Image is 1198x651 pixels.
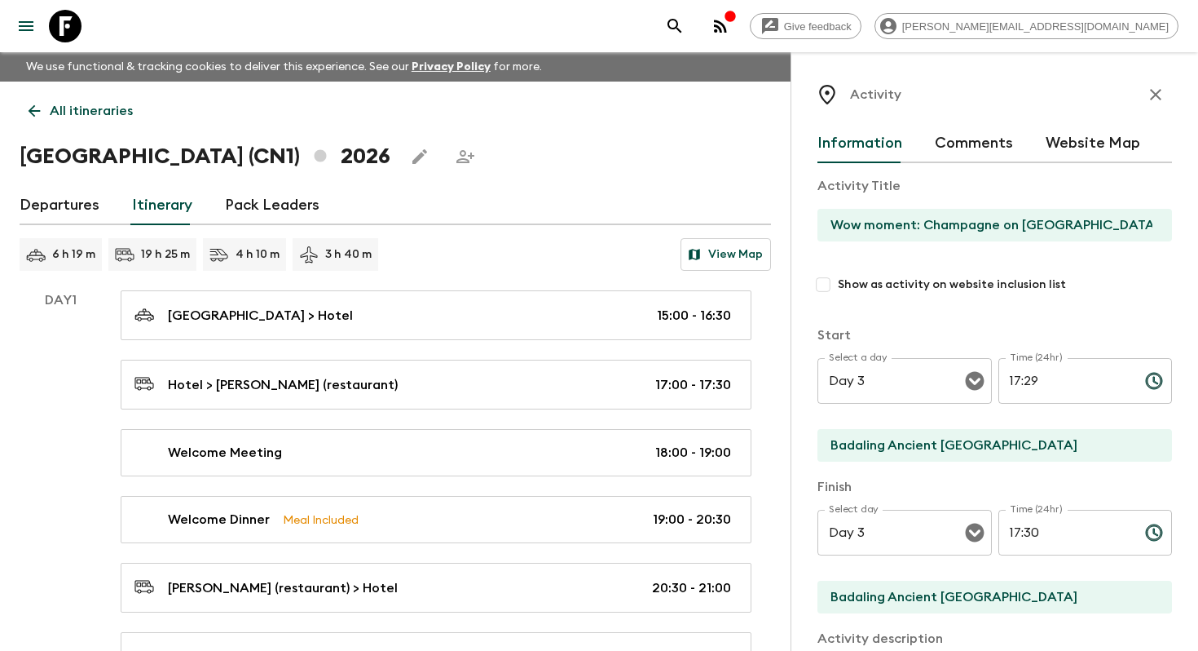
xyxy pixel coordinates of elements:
[1046,124,1140,163] button: Website Map
[829,503,879,516] label: Select day
[50,101,133,121] p: All itineraries
[655,443,731,463] p: 18:00 - 19:00
[1138,516,1170,549] button: Choose time, selected time is 5:30 PM
[874,13,1178,39] div: [PERSON_NAME][EMAIL_ADDRESS][DOMAIN_NAME]
[652,578,731,598] p: 20:30 - 21:00
[998,510,1132,556] input: hh:mm
[680,238,771,271] button: View Map
[20,52,548,82] p: We use functional & tracking cookies to deliver this experience. See our for more.
[20,140,390,173] h1: [GEOGRAPHIC_DATA] (CN1) 2026
[236,246,280,263] p: 4 h 10 m
[655,375,731,395] p: 17:00 - 17:30
[1010,351,1063,365] label: Time (24hr)
[283,511,359,529] p: Meal Included
[657,306,731,325] p: 15:00 - 16:30
[750,13,861,39] a: Give feedback
[963,521,986,544] button: Open
[325,246,372,263] p: 3 h 40 m
[963,370,986,392] button: Open
[168,375,398,395] p: Hotel > [PERSON_NAME] (restaurant)
[121,563,751,613] a: [PERSON_NAME] (restaurant) > Hotel20:30 - 21:00
[20,95,142,127] a: All itineraries
[225,186,319,225] a: Pack Leaders
[403,140,436,173] button: Edit this itinerary
[817,581,1159,613] input: End Location (leave blank if same as Start)
[121,429,751,476] a: Welcome Meeting18:00 - 19:00
[1138,365,1170,397] button: Choose time, selected time is 5:29 PM
[1010,503,1063,516] label: Time (24hr)
[20,290,101,310] p: Day 1
[168,510,270,529] p: Welcome Dinner
[817,477,1172,497] p: Finish
[121,360,751,410] a: Hotel > [PERSON_NAME] (restaurant)17:00 - 17:30
[893,20,1178,33] span: [PERSON_NAME][EMAIL_ADDRESS][DOMAIN_NAME]
[132,186,192,225] a: Itinerary
[168,443,282,463] p: Welcome Meeting
[653,510,731,529] p: 19:00 - 20:30
[775,20,861,33] span: Give feedback
[20,186,99,225] a: Departures
[829,351,887,365] label: Select a day
[412,61,491,73] a: Privacy Policy
[817,176,1172,196] p: Activity Title
[838,277,1066,293] span: Show as activity on website inclusion list
[121,290,751,340] a: [GEOGRAPHIC_DATA] > Hotel15:00 - 16:30
[817,209,1159,241] input: E.g Hozuagawa boat tour
[52,246,95,263] p: 6 h 19 m
[817,629,1172,649] p: Activity description
[121,496,751,543] a: Welcome DinnerMeal Included19:00 - 20:30
[850,85,901,104] p: Activity
[168,306,353,325] p: [GEOGRAPHIC_DATA] > Hotel
[658,10,691,42] button: search adventures
[168,578,398,598] p: [PERSON_NAME] (restaurant) > Hotel
[817,429,1159,462] input: Start Location
[141,246,190,263] p: 19 h 25 m
[935,124,1013,163] button: Comments
[817,124,902,163] button: Information
[449,140,482,173] span: Share this itinerary
[817,325,1172,345] p: Start
[10,10,42,42] button: menu
[998,358,1132,404] input: hh:mm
